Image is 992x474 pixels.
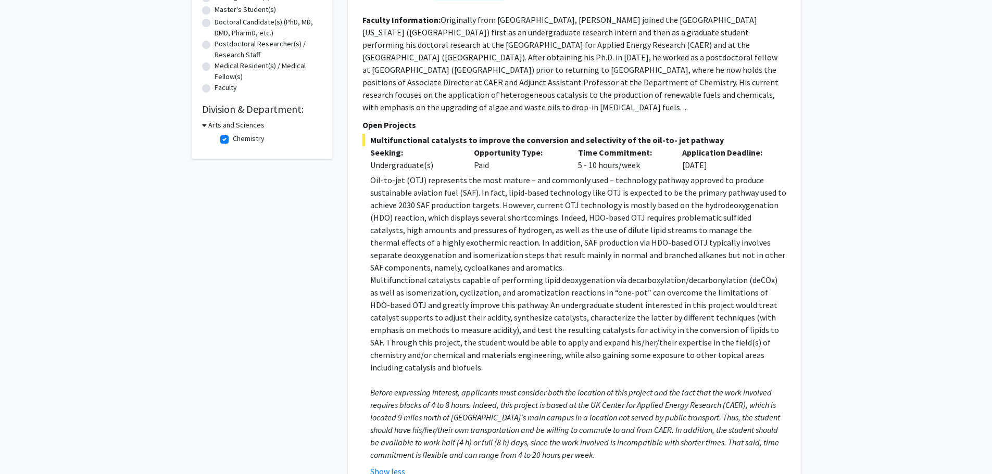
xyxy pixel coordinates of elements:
[362,119,786,131] p: Open Projects
[215,4,276,15] label: Master's Student(s)
[362,134,786,146] span: Multifunctional catalysts to improve the conversion and selectivity of the oil-to- jet pathway
[578,146,667,159] p: Time Commitment:
[570,146,674,171] div: 5 - 10 hours/week
[370,236,786,274] p: thermal effects of a highly exothermic reaction. In addition, SAF production via HDO-based OTJ ty...
[466,146,570,171] div: Paid
[674,146,778,171] div: [DATE]
[370,274,786,374] p: Multifunctional catalysts capable of performing lipid deoxygenation via decarboxylation/decarbony...
[370,146,459,159] p: Seeking:
[215,82,237,93] label: Faculty
[208,120,265,131] h3: Arts and Sciences
[682,146,771,159] p: Application Deadline:
[370,387,780,460] em: Before expressing interest, applicants must consider both the location of this project and the fa...
[474,146,562,159] p: Opportunity Type:
[215,17,322,39] label: Doctoral Candidate(s) (PhD, MD, DMD, PharmD, etc.)
[370,159,459,171] div: Undergraduate(s)
[233,133,265,144] label: Chemistry
[362,15,441,25] b: Faculty Information:
[215,39,322,60] label: Postdoctoral Researcher(s) / Research Staff
[362,15,778,112] fg-read-more: Originally from [GEOGRAPHIC_DATA], [PERSON_NAME] joined the [GEOGRAPHIC_DATA][US_STATE] ([GEOGRAP...
[215,60,322,82] label: Medical Resident(s) / Medical Fellow(s)
[202,103,322,116] h2: Division & Department:
[8,427,44,466] iframe: Chat
[370,174,786,236] p: Oil-to-jet (OTJ) represents the most mature – and commonly used – technology pathway approved to ...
